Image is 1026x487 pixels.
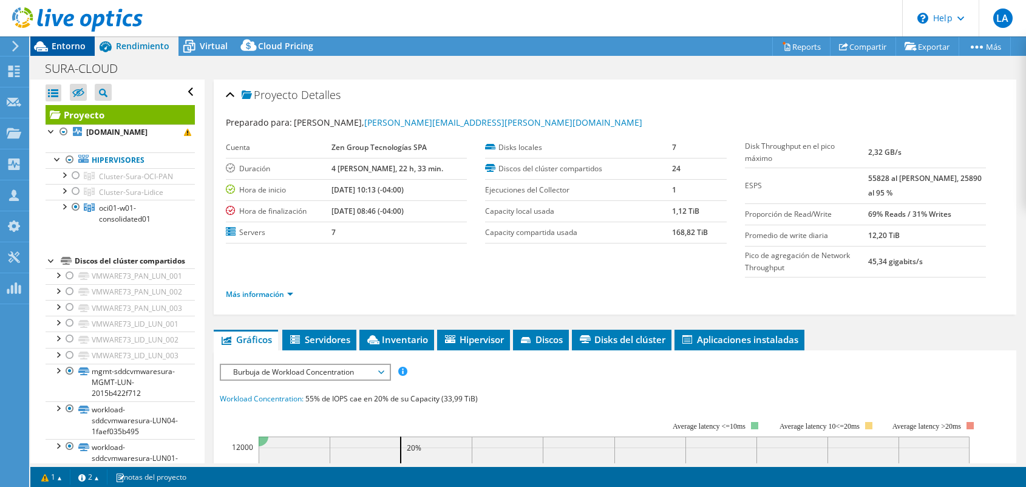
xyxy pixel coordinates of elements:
[745,230,868,242] label: Promedio de write diaria
[672,163,681,174] b: 24
[226,163,331,175] label: Duración
[331,206,404,216] b: [DATE] 08:46 (-04:00)
[868,173,982,198] b: 55828 al [PERSON_NAME], 25890 al 95 %
[519,333,563,346] span: Discos
[301,87,341,102] span: Detalles
[107,469,195,485] a: notas del proyecto
[485,184,672,196] label: Ejecuciones del Collector
[226,184,331,196] label: Hora de inicio
[331,185,404,195] b: [DATE] 10:13 (-04:00)
[443,333,504,346] span: Hipervisor
[331,142,427,152] b: Zen Group Tecnologías SPA
[46,401,195,439] a: workload-sddcvmwaresura-LUN04-1faef035b495
[288,333,350,346] span: Servidores
[365,333,428,346] span: Inventario
[46,105,195,124] a: Proyecto
[673,422,746,431] tspan: Average latency <=10ms
[672,185,676,195] b: 1
[868,256,923,267] b: 45,34 gigabits/s
[200,40,228,52] span: Virtual
[242,89,298,101] span: Proyecto
[485,141,672,154] label: Disks locales
[99,187,163,197] span: Cluster-Sura-Lidice
[232,442,253,452] text: 12000
[99,171,173,182] span: Cluster-Sura-OCI-PAN
[33,469,70,485] a: 1
[220,393,304,404] span: Workload Concentration:
[46,184,195,200] a: Cluster-Sura-Lidice
[227,365,383,380] span: Burbuja de Workload Concentration
[86,127,148,137] b: [DOMAIN_NAME]
[46,332,195,347] a: VMWARE73_LID_LUN_002
[220,333,272,346] span: Gráficos
[46,364,195,401] a: mgmt-sddcvmwaresura-MGMT-LUN-2015b422f712
[226,117,292,128] label: Preparado para:
[46,284,195,300] a: VMWARE73_PAN_LUN_002
[672,142,676,152] b: 7
[46,268,195,284] a: VMWARE73_PAN_LUN_001
[672,227,708,237] b: 168,82 TiB
[226,205,331,217] label: Hora de finalización
[745,140,868,165] label: Disk Throughput en el pico máximo
[46,348,195,364] a: VMWARE73_LID_LUN_003
[745,208,868,220] label: Proporción de Read/Write
[364,117,642,128] a: [PERSON_NAME][EMAIL_ADDRESS][PERSON_NAME][DOMAIN_NAME]
[993,9,1013,28] span: LA
[485,205,672,217] label: Capacity local usada
[39,62,137,75] h1: SURA-CLOUD
[46,439,195,477] a: workload-sddcvmwaresura-LUN01-b92650710d89
[868,230,900,240] b: 12,20 TiB
[46,200,195,226] a: oci01-w01-consolidated01
[52,40,86,52] span: Entorno
[46,316,195,332] a: VMWARE73_LID_LUN_001
[70,469,107,485] a: 2
[331,163,443,174] b: 4 [PERSON_NAME], 22 h, 33 min.
[830,37,896,56] a: Compartir
[46,124,195,140] a: [DOMAIN_NAME]
[305,393,478,404] span: 55% de IOPS cae en 20% de su Capacity (33,99 TiB)
[895,37,959,56] a: Exportar
[258,40,313,52] span: Cloud Pricing
[294,117,642,128] span: [PERSON_NAME],
[578,333,665,346] span: Disks del clúster
[745,250,868,274] label: Pico de agregación de Network Throughput
[917,13,928,24] svg: \n
[407,443,421,453] text: 20%
[780,422,860,431] tspan: Average latency 10<=20ms
[681,333,798,346] span: Aplicaciones instaladas
[331,227,336,237] b: 7
[745,180,868,192] label: ESPS
[485,163,672,175] label: Discos del clúster compartidos
[672,206,699,216] b: 1,12 TiB
[868,209,951,219] b: 69% Reads / 31% Writes
[226,289,293,299] a: Más información
[116,40,169,52] span: Rendimiento
[75,254,195,268] div: Discos del clúster compartidos
[772,37,831,56] a: Reports
[226,226,331,239] label: Servers
[485,226,672,239] label: Capacity compartida usada
[959,37,1011,56] a: Más
[99,203,151,224] span: oci01-w01-consolidated01
[46,152,195,168] a: Hipervisores
[868,147,902,157] b: 2,32 GB/s
[46,300,195,316] a: VMWARE73_PAN_LUN_003
[892,422,961,431] text: Average latency >20ms
[226,141,331,154] label: Cuenta
[46,168,195,184] a: Cluster-Sura-OCI-PAN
